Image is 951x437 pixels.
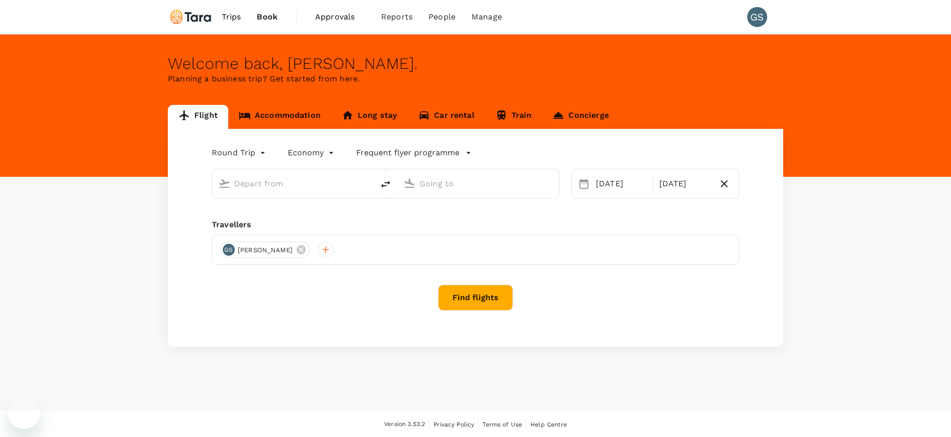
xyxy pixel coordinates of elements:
button: delete [374,172,398,196]
input: Depart from [234,176,353,191]
span: Privacy Policy [434,421,474,428]
a: Help Centre [530,419,567,430]
div: Round Trip [212,145,268,161]
div: GS [747,7,767,27]
span: Help Centre [530,421,567,428]
span: Version 3.53.2 [384,420,425,430]
span: Approvals [315,11,365,23]
input: Going to [420,176,538,191]
span: Trips [222,11,241,23]
a: Train [485,105,542,129]
a: Long stay [331,105,408,129]
div: [DATE] [655,174,714,194]
span: Manage [472,11,502,23]
div: Welcome back , [PERSON_NAME] . [168,54,783,73]
span: Terms of Use [482,421,522,428]
span: People [429,11,456,23]
p: Planning a business trip? Get started from here. [168,73,783,85]
div: GS[PERSON_NAME] [220,242,310,258]
button: Open [552,182,554,184]
a: Terms of Use [482,419,522,430]
span: Book [257,11,278,23]
span: Reports [381,11,413,23]
button: Open [367,182,369,184]
iframe: Button to launch messaging window [8,397,40,429]
a: Car rental [408,105,485,129]
div: Travellers [212,219,739,231]
a: Flight [168,105,228,129]
div: GS [223,244,235,256]
div: Economy [288,145,336,161]
a: Concierge [542,105,619,129]
div: [DATE] [592,174,651,194]
button: Find flights [438,285,513,311]
p: Frequent flyer programme [356,147,460,159]
span: [PERSON_NAME] [232,245,299,255]
img: Tara Climate Ltd [168,6,214,28]
button: Frequent flyer programme [356,147,472,159]
a: Accommodation [228,105,331,129]
a: Privacy Policy [434,419,474,430]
